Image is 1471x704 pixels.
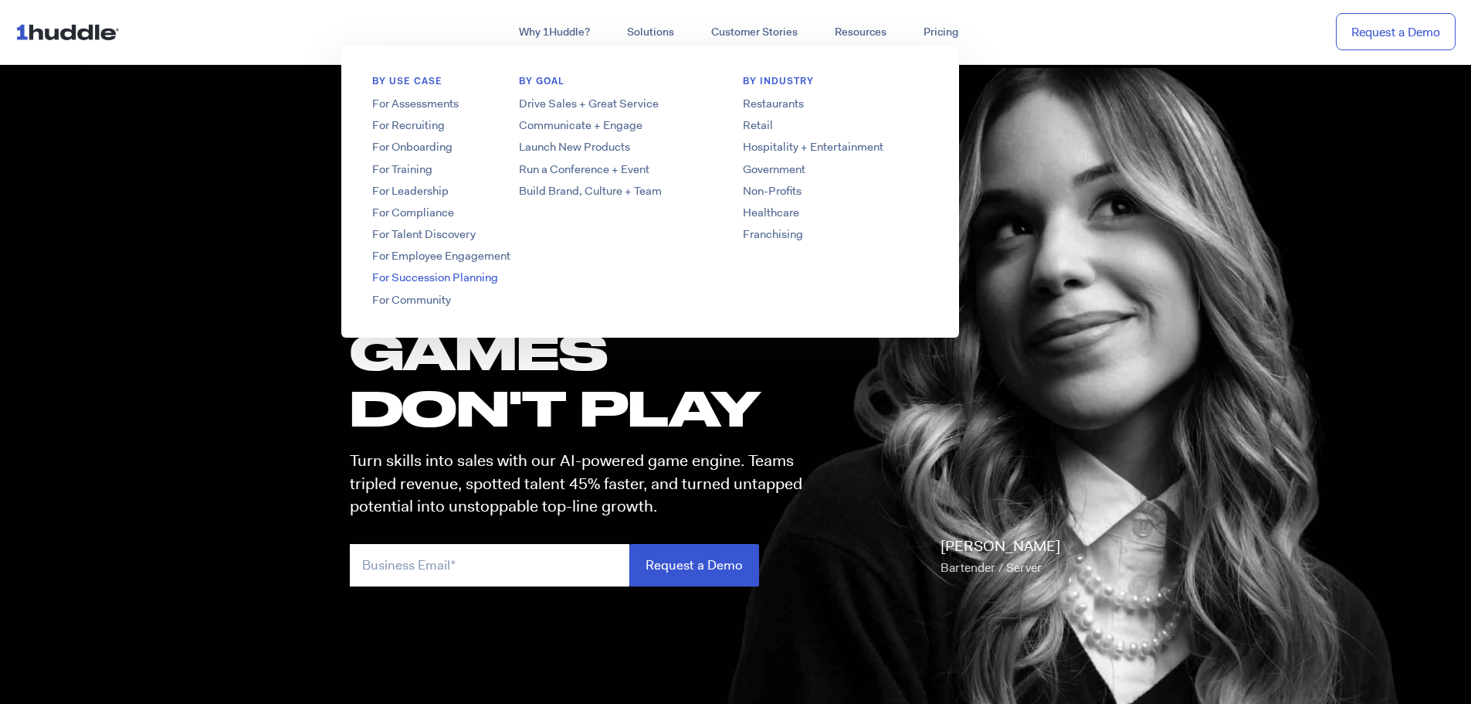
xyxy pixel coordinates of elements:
[712,117,959,134] a: Retail
[350,267,816,437] h1: these GAMES DON'T PLAY
[341,248,588,264] a: For Employee Engagement
[941,536,1060,579] p: [PERSON_NAME]
[341,270,588,286] a: For Succession Planning
[488,75,735,96] h6: BY GOAL
[15,17,126,46] img: ...
[488,162,735,178] a: Run a Conference + Event
[341,292,588,308] a: For Community
[500,19,608,46] a: Why 1Huddle?
[341,205,588,221] a: For Compliance
[341,183,588,199] a: For Leadership
[341,226,588,243] a: For Talent Discovery
[1336,13,1456,51] a: Request a Demo
[488,139,735,155] a: Launch New Products
[905,19,977,46] a: Pricing
[341,96,588,112] a: For Assessments
[629,544,759,587] input: Request a Demo
[712,205,959,221] a: Healthcare
[488,183,735,199] a: Build Brand, Culture + Team
[341,75,588,96] h6: BY USE CASE
[712,226,959,243] a: Franchising
[350,450,816,518] p: Turn skills into sales with our AI-powered game engine. Teams tripled revenue, spotted talent 45%...
[712,162,959,178] a: Government
[712,96,959,112] a: Restaurants
[693,19,816,46] a: Customer Stories
[488,96,735,112] a: Drive Sales + Great Service
[941,559,1042,576] span: Bartender / Server
[341,162,588,178] a: For Training
[350,544,629,587] input: Business Email*
[712,75,959,96] h6: By Industry
[341,139,588,155] a: For Onboarding
[816,19,905,46] a: Resources
[712,183,959,199] a: Non-Profits
[608,19,693,46] a: Solutions
[712,139,959,155] a: Hospitality + Entertainment
[341,117,588,134] a: For Recruiting
[488,117,735,134] a: Communicate + Engage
